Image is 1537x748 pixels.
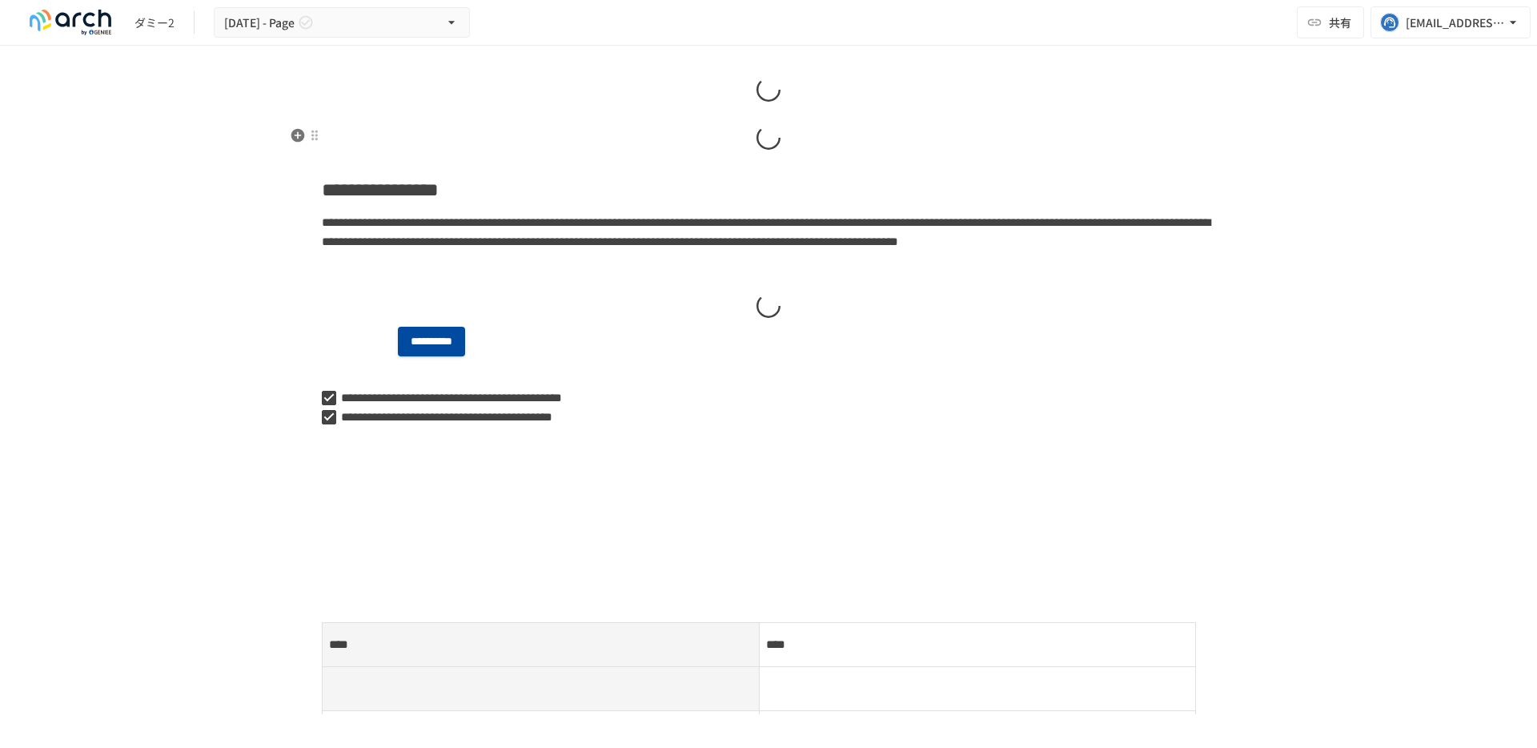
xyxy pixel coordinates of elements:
div: ダミー2 [134,14,175,31]
button: [EMAIL_ADDRESS][DOMAIN_NAME] [1370,6,1531,38]
button: 共有 [1297,6,1364,38]
span: 共有 [1329,14,1351,31]
img: logo-default@2x-9cf2c760.svg [19,10,122,35]
button: [DATE] - Page [214,7,470,38]
span: [DATE] - Page [224,13,295,33]
div: [EMAIL_ADDRESS][DOMAIN_NAME] [1406,13,1505,33]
